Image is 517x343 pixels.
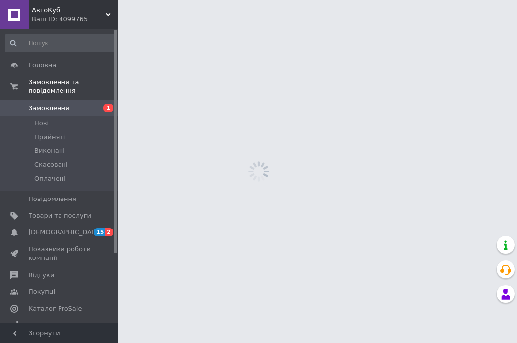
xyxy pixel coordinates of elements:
[5,34,116,52] input: Пошук
[29,321,62,330] span: Аналітика
[29,228,101,237] span: [DEMOGRAPHIC_DATA]
[103,104,113,112] span: 1
[32,6,106,15] span: АвтоКуб
[34,119,49,128] span: Нові
[94,228,105,236] span: 15
[29,61,56,70] span: Головна
[34,160,68,169] span: Скасовані
[32,15,118,24] div: Ваш ID: 4099765
[29,195,76,203] span: Повідомлення
[34,146,65,155] span: Виконані
[29,78,118,95] span: Замовлення та повідомлення
[34,133,65,142] span: Прийняті
[34,174,65,183] span: Оплачені
[29,304,82,313] span: Каталог ProSale
[29,271,54,280] span: Відгуки
[29,245,91,262] span: Показники роботи компанії
[29,287,55,296] span: Покупці
[29,211,91,220] span: Товари та послуги
[29,104,69,113] span: Замовлення
[105,228,113,236] span: 2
